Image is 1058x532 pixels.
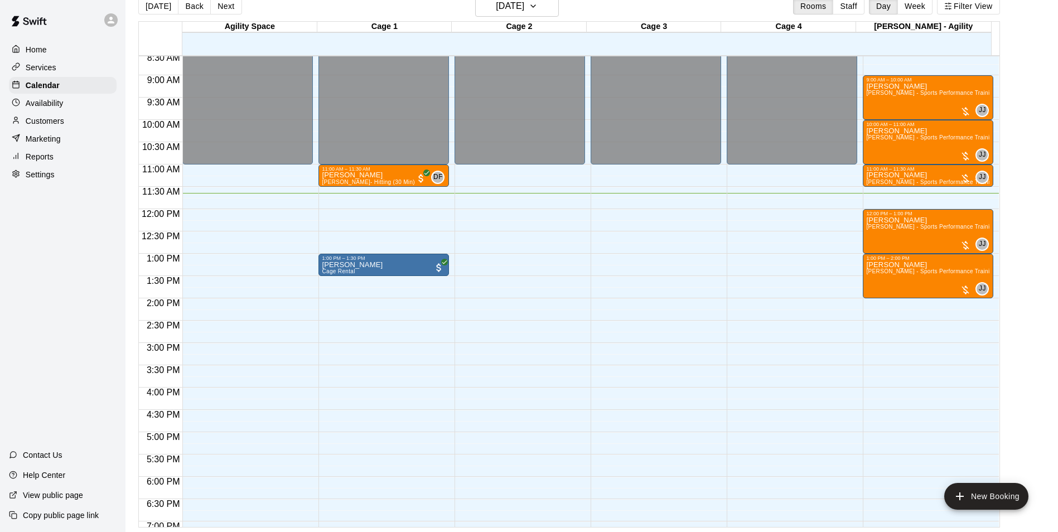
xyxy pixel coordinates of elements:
[144,388,183,397] span: 4:00 PM
[144,298,183,308] span: 2:00 PM
[144,276,183,286] span: 1:30 PM
[980,238,989,251] span: Josh Jones
[144,365,183,375] span: 3:30 PM
[979,105,986,116] span: JJ
[980,171,989,184] span: Josh Jones
[436,171,445,184] span: David Flores
[866,166,990,172] div: 11:00 AM – 11:30 AM
[975,171,989,184] div: Josh Jones
[979,239,986,250] span: JJ
[317,22,452,32] div: Cage 1
[975,104,989,117] div: Josh Jones
[863,75,993,120] div: 9:00 AM – 10:00 AM: Delanie Bringas
[139,231,182,241] span: 12:30 PM
[979,149,986,161] span: JJ
[23,490,83,501] p: View public page
[863,209,993,254] div: 12:00 PM – 1:00 PM: Josh Jones - Sports Performance Training (60 min)
[433,172,443,183] span: DF
[866,179,1020,185] span: [PERSON_NAME] - Sports Performance Training (30 min)
[587,22,722,32] div: Cage 3
[9,166,117,183] a: Settings
[26,80,60,91] p: Calendar
[144,410,183,419] span: 4:30 PM
[26,98,64,109] p: Availability
[144,499,183,509] span: 6:30 PM
[26,133,61,144] p: Marketing
[9,130,117,147] a: Marketing
[23,449,62,461] p: Contact Us
[139,187,183,196] span: 11:30 AM
[144,254,183,263] span: 1:00 PM
[975,238,989,251] div: Josh Jones
[866,134,1020,141] span: [PERSON_NAME] - Sports Performance Training (60 min)
[856,22,991,32] div: [PERSON_NAME] - Agility
[139,165,183,174] span: 11:00 AM
[23,470,65,481] p: Help Center
[26,151,54,162] p: Reports
[139,209,182,219] span: 12:00 PM
[721,22,856,32] div: Cage 4
[866,90,1020,96] span: [PERSON_NAME] - Sports Performance Training (60 min)
[433,262,445,273] span: All customers have paid
[139,120,183,129] span: 10:00 AM
[416,173,427,184] span: All customers have paid
[975,148,989,162] div: Josh Jones
[144,343,183,352] span: 3:00 PM
[9,41,117,58] a: Home
[866,77,990,83] div: 9:00 AM – 10:00 AM
[866,255,990,261] div: 1:00 PM – 2:00 PM
[26,115,64,127] p: Customers
[318,165,449,187] div: 11:00 AM – 11:30 AM: Andrew Pratt
[26,169,55,180] p: Settings
[944,483,1028,510] button: add
[144,53,183,62] span: 8:30 AM
[452,22,587,32] div: Cage 2
[980,104,989,117] span: Josh Jones
[144,477,183,486] span: 6:00 PM
[26,44,47,55] p: Home
[980,148,989,162] span: Josh Jones
[866,268,1020,274] span: [PERSON_NAME] - Sports Performance Training (60 min)
[863,165,993,187] div: 11:00 AM – 11:30 AM: Brantley Horton
[322,179,414,185] span: [PERSON_NAME]- Hitting (30 Min)
[431,171,445,184] div: David Flores
[322,268,355,274] span: Cage Rental
[322,255,446,261] div: 1:00 PM – 1:30 PM
[863,254,993,298] div: 1:00 PM – 2:00 PM: Junior Mayes
[9,148,117,165] a: Reports
[979,283,986,294] span: JJ
[866,122,990,127] div: 10:00 AM – 11:00 AM
[144,521,183,531] span: 7:00 PM
[144,454,183,464] span: 5:30 PM
[23,510,99,521] p: Copy public page link
[318,254,449,276] div: 1:00 PM – 1:30 PM: James guess
[866,211,990,216] div: 12:00 PM – 1:00 PM
[144,321,183,330] span: 2:30 PM
[26,62,56,73] p: Services
[9,77,117,94] a: Calendar
[144,75,183,85] span: 9:00 AM
[980,282,989,296] span: Josh Jones
[975,282,989,296] div: Josh Jones
[9,95,117,112] a: Availability
[182,22,317,32] div: Agility Space
[863,120,993,165] div: 10:00 AM – 11:00 AM: Delanie Bringas
[979,172,986,183] span: JJ
[144,98,183,107] span: 9:30 AM
[866,224,1020,230] span: [PERSON_NAME] - Sports Performance Training (60 min)
[144,432,183,442] span: 5:00 PM
[9,59,117,76] a: Services
[9,113,117,129] a: Customers
[322,166,446,172] div: 11:00 AM – 11:30 AM
[139,142,183,152] span: 10:30 AM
